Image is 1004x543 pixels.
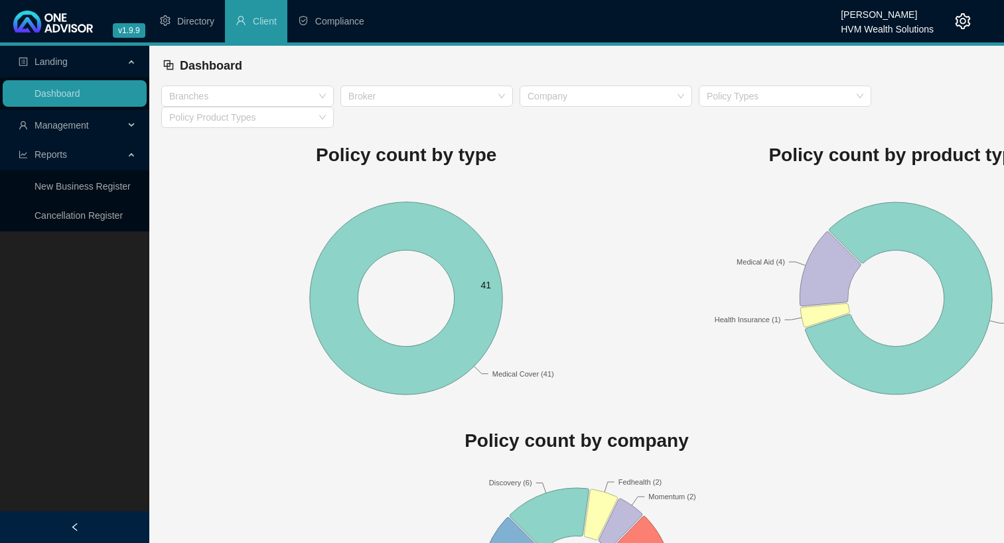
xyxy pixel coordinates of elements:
span: setting [955,13,971,29]
span: line-chart [19,150,28,159]
h1: Policy count by company [161,426,992,455]
img: 2df55531c6924b55f21c4cf5d4484680-logo-light.svg [13,11,93,32]
text: Momentum (2) [648,493,696,501]
text: Discovery (6) [489,479,532,487]
span: Client [253,16,277,27]
span: profile [19,57,28,66]
a: New Business Register [35,181,131,192]
text: Medical Cover (41) [492,369,554,377]
text: Fedhealth (2) [618,478,662,486]
span: Management [35,120,89,131]
span: Compliance [315,16,364,27]
span: Reports [35,149,67,160]
a: Dashboard [35,88,80,99]
span: block [163,59,175,71]
span: Landing [35,56,68,67]
span: v1.9.9 [113,23,145,38]
div: [PERSON_NAME] [841,3,934,18]
span: user [19,121,28,130]
span: safety [298,15,309,26]
span: setting [160,15,171,26]
span: user [236,15,246,26]
span: left [70,522,80,532]
h1: Policy count by type [161,141,651,170]
text: Medical Aid (4) [737,258,785,266]
span: Directory [177,16,214,27]
text: Health Insurance (1) [715,316,781,324]
span: Dashboard [180,59,242,72]
a: Cancellation Register [35,210,123,221]
div: HVM Wealth Solutions [841,18,934,32]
